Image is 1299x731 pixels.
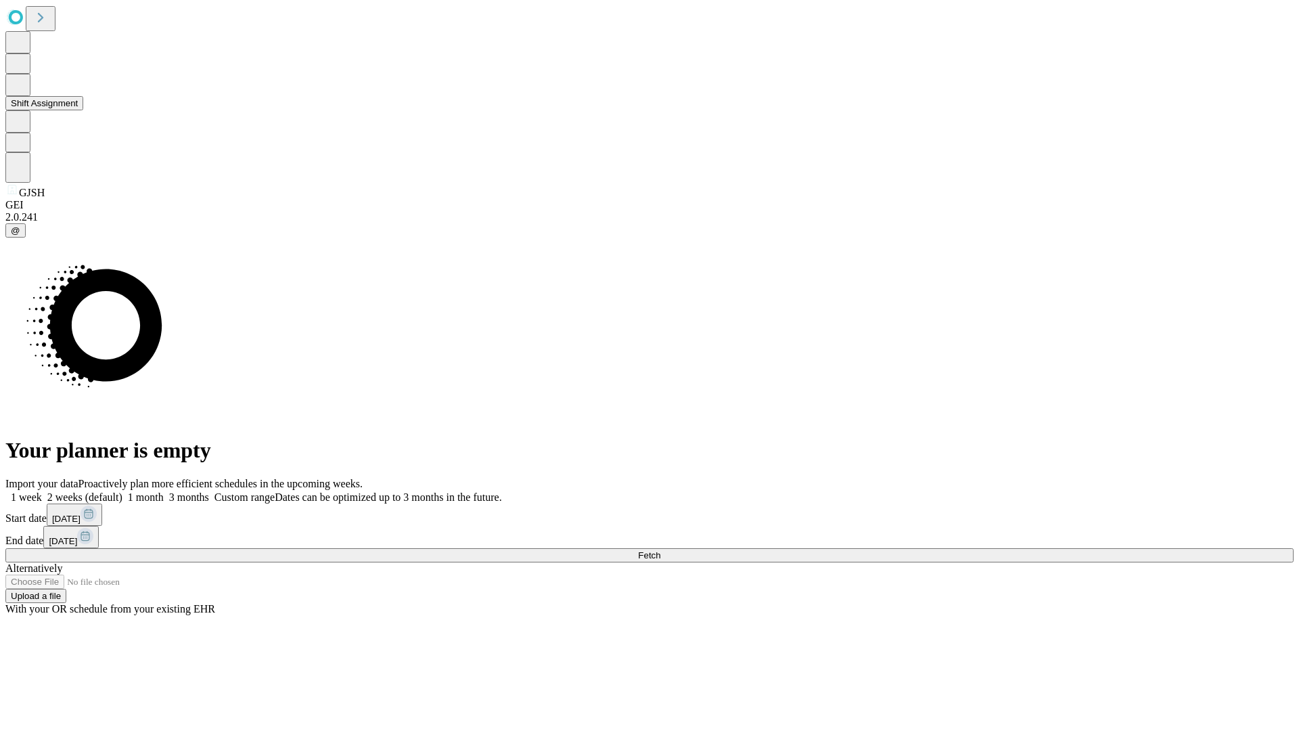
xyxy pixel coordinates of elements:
[11,225,20,236] span: @
[275,491,501,503] span: Dates can be optimized up to 3 months in the future.
[78,478,363,489] span: Proactively plan more efficient schedules in the upcoming weeks.
[128,491,164,503] span: 1 month
[47,491,122,503] span: 2 weeks (default)
[5,96,83,110] button: Shift Assignment
[5,211,1294,223] div: 2.0.241
[169,491,209,503] span: 3 months
[5,438,1294,463] h1: Your planner is empty
[5,478,78,489] span: Import your data
[43,526,99,548] button: [DATE]
[5,504,1294,526] div: Start date
[49,536,77,546] span: [DATE]
[214,491,275,503] span: Custom range
[47,504,102,526] button: [DATE]
[11,491,42,503] span: 1 week
[638,550,660,560] span: Fetch
[19,187,45,198] span: GJSH
[5,199,1294,211] div: GEI
[5,603,215,615] span: With your OR schedule from your existing EHR
[5,526,1294,548] div: End date
[5,589,66,603] button: Upload a file
[5,223,26,238] button: @
[5,562,62,574] span: Alternatively
[5,548,1294,562] button: Fetch
[52,514,81,524] span: [DATE]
